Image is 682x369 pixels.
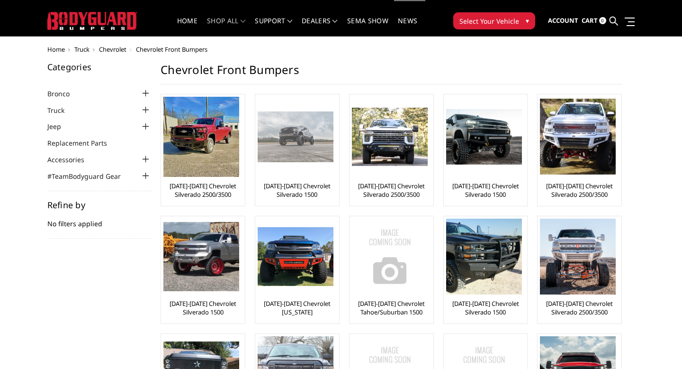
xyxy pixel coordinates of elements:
[99,45,126,54] a: Chevrolet
[47,105,76,115] a: Truck
[352,182,431,199] a: [DATE]-[DATE] Chevrolet Silverado 2500/3500
[47,12,137,29] img: BODYGUARD BUMPERS
[302,18,338,36] a: Dealers
[599,17,606,24] span: 0
[161,63,623,84] h1: Chevrolet Front Bumpers
[163,299,242,316] a: [DATE]-[DATE] Chevrolet Silverado 1500
[258,299,337,316] a: [DATE]-[DATE] Chevrolet [US_STATE]
[163,182,242,199] a: [DATE]-[DATE] Chevrolet Silverado 2500/3500
[47,45,65,54] a: Home
[540,299,619,316] a: [DATE]-[DATE] Chevrolet Silverado 2500/3500
[526,16,529,26] span: ▾
[398,18,417,36] a: News
[47,89,81,99] a: Bronco
[74,45,90,54] a: Truck
[352,219,428,295] img: No Image
[136,45,207,54] span: Chevrolet Front Bumpers
[582,16,598,25] span: Cart
[453,12,535,29] button: Select Your Vehicle
[635,323,682,369] iframe: Chat Widget
[352,219,431,295] a: No Image
[446,182,525,199] a: [DATE]-[DATE] Chevrolet Silverado 1500
[47,138,119,148] a: Replacement Parts
[47,201,152,209] h5: Refine by
[47,155,96,165] a: Accessories
[47,171,133,181] a: #TeamBodyguard Gear
[47,63,152,71] h5: Categories
[548,8,578,34] a: Account
[347,18,388,36] a: SEMA Show
[582,8,606,34] a: Cart 0
[258,182,337,199] a: [DATE]-[DATE] Chevrolet Silverado 1500
[540,182,619,199] a: [DATE]-[DATE] Chevrolet Silverado 2500/3500
[548,16,578,25] span: Account
[459,16,519,26] span: Select Your Vehicle
[177,18,197,36] a: Home
[446,299,525,316] a: [DATE]-[DATE] Chevrolet Silverado 1500
[352,299,431,316] a: [DATE]-[DATE] Chevrolet Tahoe/Suburban 1500
[47,121,73,131] a: Jeep
[207,18,245,36] a: shop all
[47,201,152,239] div: No filters applied
[255,18,292,36] a: Support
